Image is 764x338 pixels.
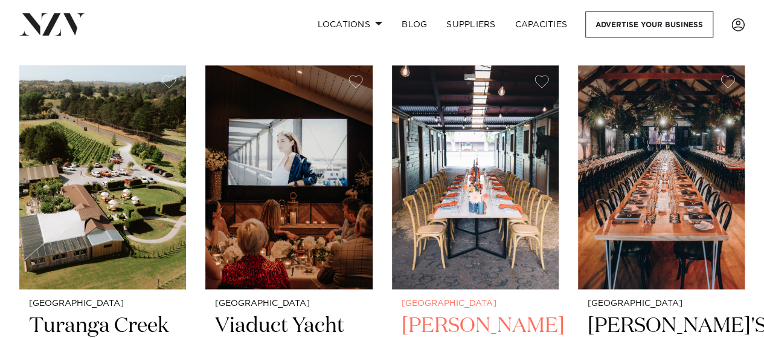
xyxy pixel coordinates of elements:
a: BLOG [392,11,437,37]
a: Capacities [506,11,577,37]
img: nzv-logo.png [19,13,85,35]
a: Advertise your business [585,11,713,37]
small: [GEOGRAPHIC_DATA] [29,299,176,308]
small: [GEOGRAPHIC_DATA] [588,299,735,308]
a: Locations [307,11,392,37]
small: [GEOGRAPHIC_DATA] [215,299,362,308]
small: [GEOGRAPHIC_DATA] [402,299,549,308]
a: SUPPLIERS [437,11,505,37]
